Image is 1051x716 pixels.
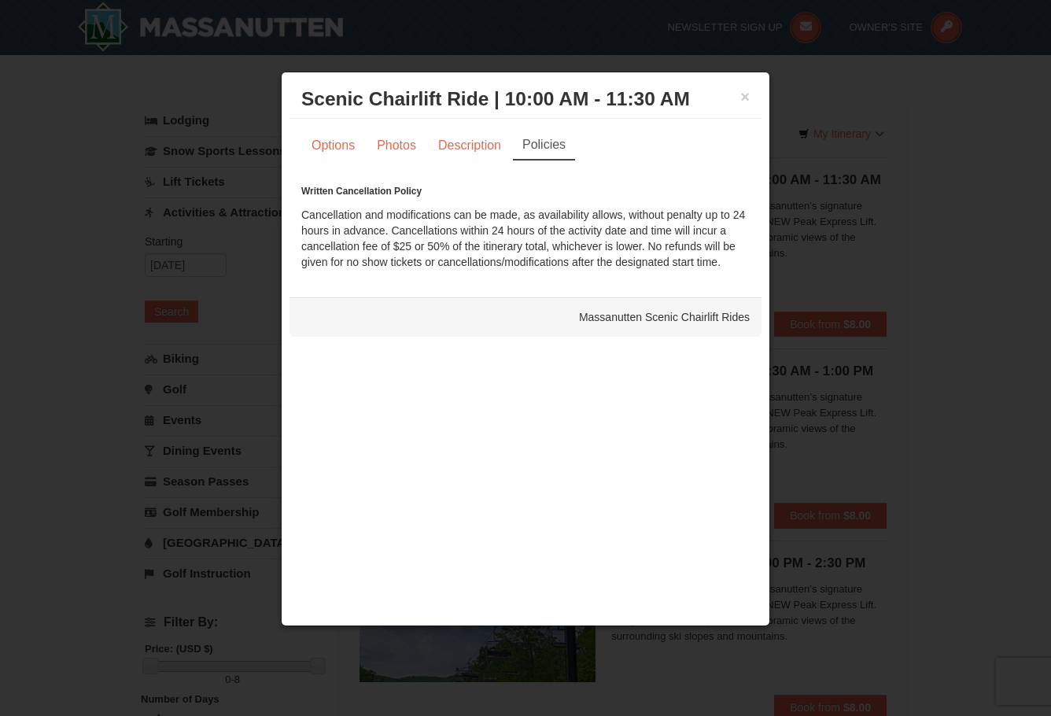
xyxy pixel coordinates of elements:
[301,87,750,111] h3: Scenic Chairlift Ride | 10:00 AM - 11:30 AM
[367,131,426,161] a: Photos
[301,131,365,161] a: Options
[301,183,750,270] div: Cancellation and modifications can be made, as availability allows, without penalty up to 24 hour...
[289,297,762,337] div: Massanutten Scenic Chairlift Rides
[428,131,511,161] a: Description
[301,183,750,199] h6: Written Cancellation Policy
[740,89,750,105] button: ×
[513,131,575,161] a: Policies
